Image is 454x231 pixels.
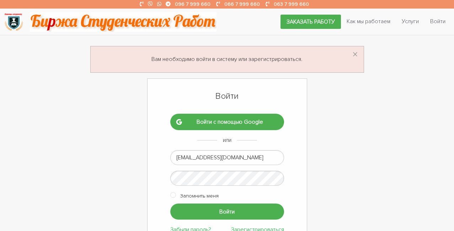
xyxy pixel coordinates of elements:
a: Заказать работу [281,15,341,29]
input: Войти [170,204,284,220]
span: × [352,48,358,62]
a: 096 7 999 660 [175,1,210,7]
img: logo-135dea9cf721667cc4ddb0c1795e3ba8b7f362e3d0c04e2cc90b931989920324.png [4,12,23,32]
h1: Войти [170,90,284,102]
p: Вам необходимо войти в систему или зарегистрироваться. [99,55,355,64]
a: Услуги [396,15,424,28]
input: Адрес электронной почты [170,150,284,165]
button: Dismiss alert [352,49,358,61]
a: 066 7 999 660 [224,1,260,7]
a: Войти с помощью Google [170,114,284,130]
a: Как мы работаем [341,15,396,28]
label: Запомнить меня [180,191,219,200]
span: Войти с помощью Google [182,119,278,125]
a: Войти [424,15,451,28]
img: motto-2ce64da2796df845c65ce8f9480b9c9d679903764b3ca6da4b6de107518df0fe.gif [30,12,217,32]
span: или [223,137,231,144]
a: 063 7 999 660 [274,1,309,7]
